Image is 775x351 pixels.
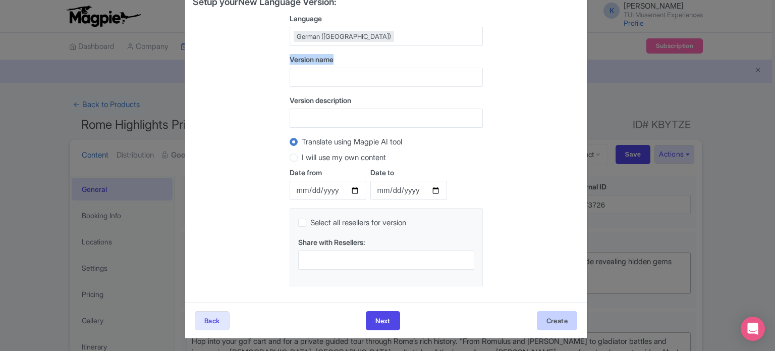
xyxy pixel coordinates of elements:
span: Language [290,14,322,23]
span: Date to [370,168,394,177]
button: Create [537,311,577,330]
button: Next [366,311,400,330]
label: Translate using Magpie AI tool [302,136,402,148]
div: Open Intercom Messenger [741,317,765,341]
button: Back [195,311,230,330]
label: I will use my own content [302,152,386,164]
span: Version name [290,55,334,64]
span: Date from [290,168,322,177]
span: Select all resellers for version [310,218,406,227]
span: Share with Resellers: [298,238,365,246]
div: German ([GEOGRAPHIC_DATA]) [294,31,394,42]
span: Version description [290,96,351,105]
